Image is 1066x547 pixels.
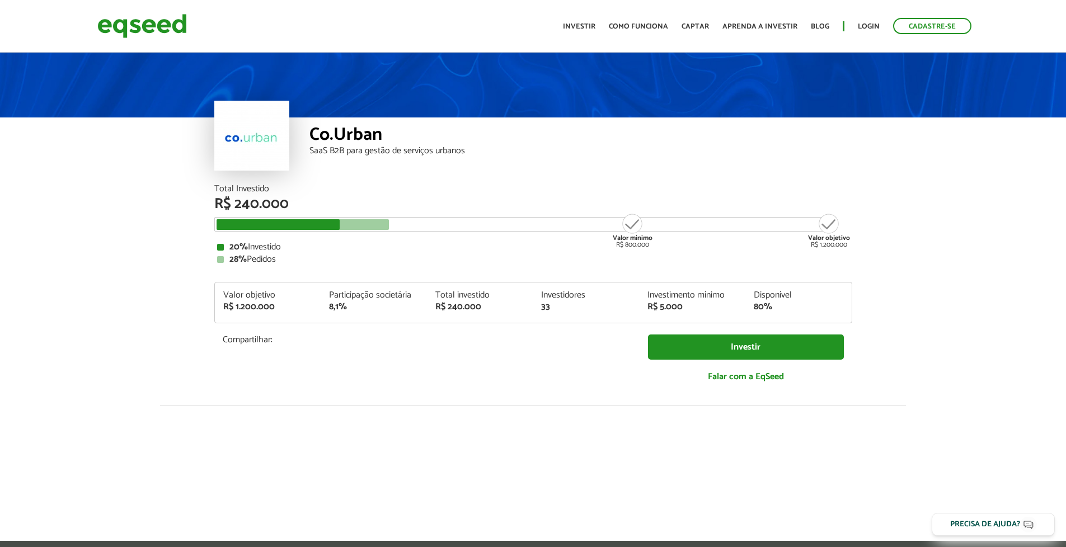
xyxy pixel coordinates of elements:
a: Aprenda a investir [722,23,797,30]
div: 8,1% [329,303,419,312]
div: Disponível [754,291,843,300]
div: R$ 240.000 [435,303,525,312]
div: R$ 5.000 [647,303,737,312]
a: Cadastre-se [893,18,971,34]
div: 33 [541,303,631,312]
strong: 28% [229,252,247,267]
a: Captar [682,23,709,30]
div: Investimento mínimo [647,291,737,300]
div: Valor objetivo [223,291,313,300]
div: R$ 240.000 [214,197,852,211]
div: SaaS B2B para gestão de serviços urbanos [309,147,852,155]
div: Co.Urban [309,126,852,147]
a: Falar com a EqSeed [648,365,844,388]
a: Investir [563,23,595,30]
div: R$ 800.000 [612,213,654,248]
div: 80% [754,303,843,312]
strong: Valor objetivo [808,233,850,243]
div: Participação societária [329,291,419,300]
strong: 20% [229,239,248,254]
div: R$ 1.200.000 [223,303,313,312]
a: Blog [811,23,829,30]
div: Pedidos [217,255,849,264]
strong: Valor mínimo [613,233,652,243]
div: Total Investido [214,185,852,194]
a: Como funciona [609,23,668,30]
div: R$ 1.200.000 [808,213,850,248]
div: Total investido [435,291,525,300]
a: Investir [648,334,844,360]
p: Compartilhar: [223,334,631,345]
img: EqSeed [97,11,187,41]
div: Investido [217,243,849,252]
a: Login [858,23,880,30]
div: Investidores [541,291,631,300]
